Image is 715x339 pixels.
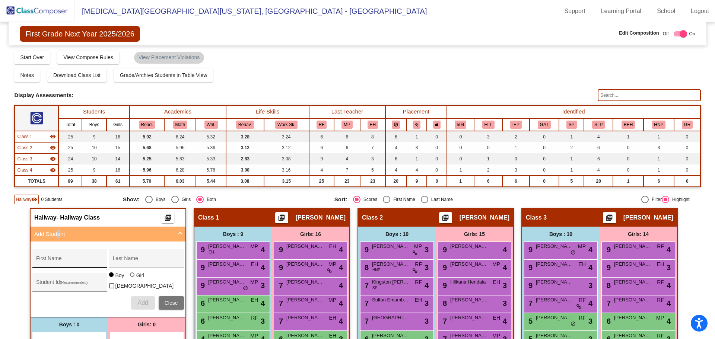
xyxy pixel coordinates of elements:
[447,131,474,142] td: 0
[363,246,369,254] span: 9
[407,142,427,153] td: 3
[107,164,130,176] td: 16
[502,142,529,153] td: 1
[592,121,605,129] button: SLP
[447,118,474,131] th: 504 Plan
[510,121,522,129] button: IEP
[503,244,507,255] span: 4
[407,176,427,187] td: 9
[107,131,130,142] td: 16
[107,176,130,187] td: 61
[360,118,385,131] th: Erin Houghton
[334,118,360,131] th: Mackenzie Perry
[277,246,283,254] span: 9
[536,243,573,250] span: [PERSON_NAME]
[113,258,180,264] input: Last Name
[689,31,695,37] span: On
[164,142,196,153] td: 5.96
[31,196,37,202] mat-icon: visibility
[372,278,409,286] span: Kingston [PERSON_NAME]
[530,176,559,187] td: 0
[34,214,57,221] span: Hallway
[264,176,309,187] td: 3.15
[296,214,346,221] span: [PERSON_NAME]
[226,164,264,176] td: 3.08
[674,142,700,153] td: 0
[334,131,360,142] td: 6
[674,153,700,164] td: 0
[14,92,73,99] span: Display Assessments:
[407,118,427,131] th: Keep with students
[153,196,166,203] div: Boys
[439,212,452,223] button: Print Students Details
[20,54,44,60] span: Start Over
[286,278,324,286] span: [PERSON_NAME]
[329,243,336,250] span: EH
[123,196,140,203] span: Show:
[598,89,700,101] input: Search...
[226,105,309,118] th: Life Skills
[385,164,407,176] td: 4
[492,260,500,268] span: MP
[385,131,407,142] td: 6
[204,121,218,129] button: Writ.
[427,118,447,131] th: Keep with teacher
[360,131,385,142] td: 8
[164,176,196,187] td: 6.03
[613,176,643,187] td: 1
[657,243,664,250] span: RF
[657,260,664,268] span: EH
[334,153,360,164] td: 4
[341,121,353,129] button: MP
[161,212,174,223] button: Print Students Details
[450,278,487,286] span: Hilkana Hendaia
[427,142,447,153] td: 0
[50,134,56,140] mat-icon: visibility
[643,176,674,187] td: 6
[600,227,677,242] div: Girls: 14
[16,196,31,203] span: Hallway
[20,72,34,78] span: Notes
[14,68,40,82] button: Notes
[277,214,286,224] mat-icon: picture_as_pdf
[74,5,427,17] span: [MEDICAL_DATA][GEOGRAPHIC_DATA][US_STATE], [GEOGRAPHIC_DATA] - [GEOGRAPHIC_DATA]
[674,176,700,187] td: 0
[613,118,643,131] th: Behavior Plan
[649,196,662,203] div: Filter
[114,68,213,82] button: Grade/Archive Students in Table View
[414,243,422,250] span: MP
[455,121,467,129] button: 504
[425,262,429,273] span: 3
[588,244,592,255] span: 4
[427,153,447,164] td: 0
[502,164,529,176] td: 3
[261,280,265,291] span: 3
[502,131,529,142] td: 2
[450,260,487,268] span: [PERSON_NAME]
[82,176,106,187] td: 38
[407,164,427,176] td: 4
[415,278,422,286] span: RF
[173,121,187,129] button: Math
[196,176,226,187] td: 5.44
[15,164,58,176] td: Fitriyani Chase - No Class Name
[130,153,165,164] td: 5.25
[58,142,82,153] td: 25
[427,164,447,176] td: 0
[82,164,106,176] td: 9
[275,212,288,223] button: Print Students Details
[613,164,643,176] td: 0
[390,196,415,203] div: First Name
[502,153,529,164] td: 0
[136,272,144,279] div: Girl
[328,260,336,268] span: MP
[643,118,674,131] th: High Need Parent
[460,214,509,221] span: [PERSON_NAME]
[447,105,700,118] th: Identified
[385,105,447,118] th: Placement
[15,176,58,187] td: TOTALS
[474,153,502,164] td: 1
[275,121,298,129] button: Work Sk.
[264,153,309,164] td: 3.08
[502,176,529,187] td: 6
